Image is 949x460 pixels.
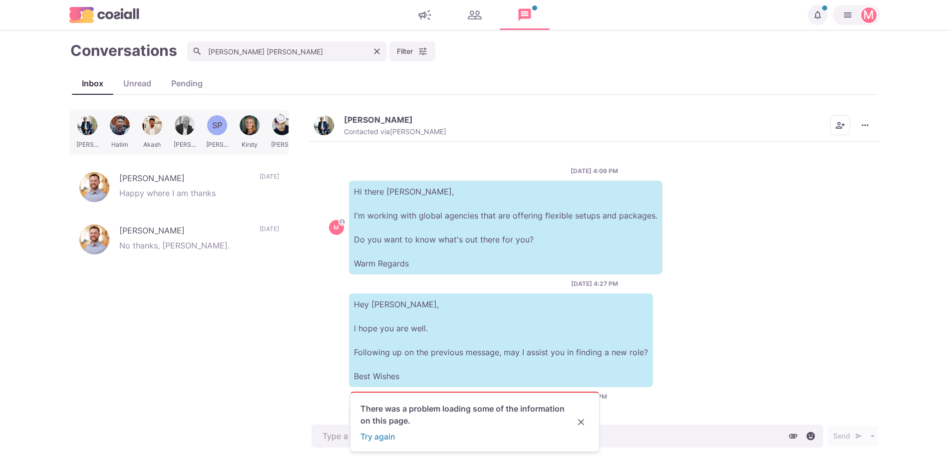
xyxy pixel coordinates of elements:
[79,225,109,254] img: Daniel Watson
[314,115,446,136] button: Dipankar Bhattacharya[PERSON_NAME]Contacted via[PERSON_NAME]
[360,432,395,442] button: Try again
[574,415,589,430] button: Close
[161,77,213,89] div: Pending
[79,172,109,202] img: Daniel Watson
[571,279,618,288] p: [DATE] 4:27 PM
[119,172,250,187] p: [PERSON_NAME]
[314,115,334,135] img: Dipankar Bhattacharya
[349,181,662,274] p: Hi there [PERSON_NAME], I'm working with global agencies that are offering flexible setups and pa...
[349,293,653,387] p: Hey [PERSON_NAME], I hope you are well. Following up on the previous message, may I assist you in...
[187,41,387,61] input: Search conversations
[389,41,435,61] button: Filter
[119,239,279,254] p: No thanks, [PERSON_NAME].
[369,44,384,59] button: Clear
[333,225,339,230] div: Martin
[119,225,250,239] p: [PERSON_NAME]
[344,115,413,125] p: [PERSON_NAME]
[113,77,161,89] div: Unread
[260,225,279,239] p: [DATE]
[830,115,850,135] button: Add add contacts
[571,167,618,176] p: [DATE] 4:09 PM
[70,41,177,59] h1: Conversations
[344,127,446,136] p: Contacted via [PERSON_NAME]
[808,5,828,25] button: Notifications
[833,5,880,25] button: Martin
[855,115,875,135] button: More menu
[72,77,113,89] div: Inbox
[69,7,139,22] img: logo
[786,429,801,444] button: Attach files
[863,9,874,21] div: Martin
[803,429,818,444] button: Select emoji
[360,403,569,427] span: There was a problem loading some of the information on this page.
[260,172,279,187] p: [DATE]
[828,426,867,446] button: Send
[339,219,344,225] svg: avatar
[119,187,279,202] p: Happy where I am thanks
